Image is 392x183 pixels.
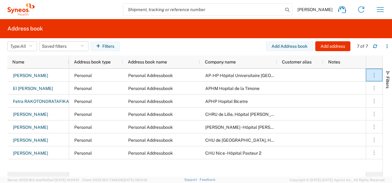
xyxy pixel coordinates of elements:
[123,178,147,182] span: [DATE] 08:10:16
[282,59,312,64] span: Customer alias
[315,41,350,51] button: Add address
[128,138,173,143] span: Personal Addressbook
[74,99,92,104] span: Personal
[123,4,283,15] input: Shipment, tracking or reference number
[200,178,215,181] a: Feedback
[128,59,167,64] span: Address book name
[205,73,305,78] span: AP-HP Hôpital Universitaire Pitié Salpêtrière
[74,125,92,130] span: Personal
[184,178,200,181] a: Support
[205,112,285,117] span: CHRU de Lille, Hôpital Roger Salengro
[205,99,248,104] span: APHP Hopital Bicetre
[82,178,147,182] span: Client: 2025.18.0-7346316
[74,138,92,143] span: Personal
[74,151,92,156] span: Personal
[290,177,385,183] span: Copyright © [DATE]-[DATE] Agistix Inc., All Rights Reserved
[205,59,236,64] span: Company name
[328,59,340,64] span: Notes
[128,112,173,117] span: Personal Addressbook
[357,43,368,49] div: 7 of 7
[205,125,293,130] span: CHU de Bordeaux - Hôpital Pellegrin
[13,148,48,158] a: [PERSON_NAME]
[55,178,79,182] span: [DATE] 10:04:51
[13,110,48,120] a: [PERSON_NAME]
[13,123,48,132] a: [PERSON_NAME]
[205,151,261,156] span: CHU Nice - Hôpital Pasteur 2
[74,112,92,117] span: Personal
[13,136,48,145] a: [PERSON_NAME]
[297,7,333,12] span: [PERSON_NAME]
[205,86,259,91] span: APHM Hopital de la Timone
[7,41,37,51] button: Type:All
[128,125,173,130] span: Personal Addressbook
[7,25,43,32] h2: Address book
[13,71,48,81] a: [PERSON_NAME]
[266,41,313,51] button: Add Address book
[128,86,173,91] span: Personal Addressbook
[128,151,173,156] span: Personal Addressbook
[128,99,173,104] span: Personal Addressbook
[7,178,79,182] span: Server: 2025.18.0-daa1fe12ee7
[74,86,92,91] span: Personal
[385,76,390,88] span: Filters
[91,41,120,51] button: Filters
[128,73,173,78] span: Personal Addressbook
[205,138,314,143] span: CHU de Montpellier, Hôpital Gui de Chauliac
[12,59,24,64] span: Name
[20,44,26,49] span: All
[13,84,53,94] a: El [PERSON_NAME]
[13,97,69,107] a: Fetra RAKOTONDRATAFIKA
[74,73,92,78] span: Personal
[74,59,111,64] span: Address book type
[39,41,88,51] button: Saved filters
